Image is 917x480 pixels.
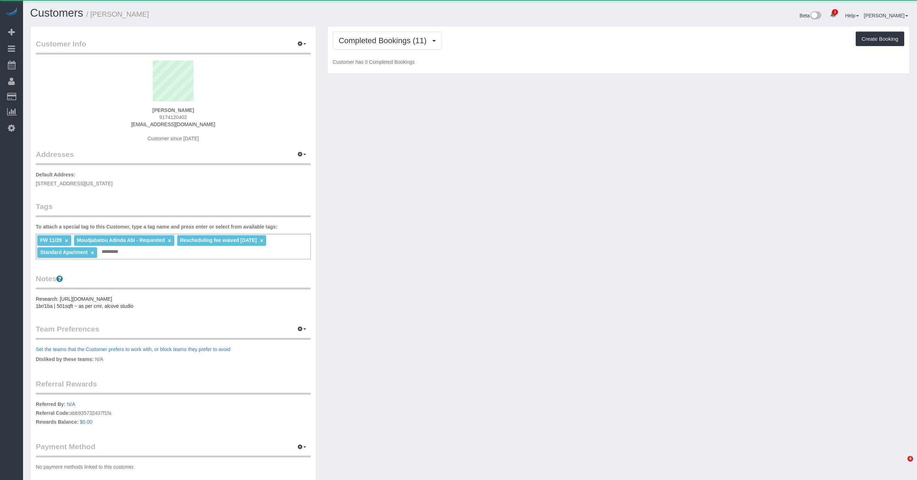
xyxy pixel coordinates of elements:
[36,295,311,310] pre: Research: [URL][DOMAIN_NAME] 1br/1ba | 501sqft ~ as per cmr, alcove studio
[65,238,68,244] a: ×
[36,223,277,230] label: To attach a special tag to this Customer, type a tag name and press enter or select from availabl...
[810,11,821,21] img: New interface
[36,418,79,425] label: Rewards Balance:
[856,32,904,46] button: Create Booking
[36,201,311,217] legend: Tags
[40,237,62,243] span: FW 11/29
[180,237,257,243] span: Rescheduling fee waived [DATE]
[168,238,171,244] a: ×
[91,250,94,256] a: ×
[36,356,94,363] label: Disliked by these teams:
[152,107,194,113] strong: [PERSON_NAME]
[4,7,18,17] img: Automaid Logo
[95,356,103,362] span: N/A
[36,401,66,408] label: Referred By:
[333,58,904,66] p: Customer has 0 Completed Bookings
[845,13,859,18] a: Help
[893,456,910,473] iframe: Intercom live chat
[36,171,75,178] label: Default Address:
[36,441,311,457] legend: Payment Method
[36,273,311,289] legend: Notes
[131,122,215,127] a: [EMAIL_ADDRESS][DOMAIN_NAME]
[36,463,311,470] p: No payment methods linked to this customer.
[147,136,199,141] span: Customer since [DATE]
[40,249,88,255] span: Standard Apartment
[86,10,149,18] small: / [PERSON_NAME]
[159,114,187,120] span: 9174120402
[80,419,92,425] a: $0.00
[333,32,442,50] button: Completed Bookings (11)
[339,36,430,45] span: Completed Bookings (11)
[36,324,311,340] legend: Team Preferences
[832,9,838,15] span: 1
[36,39,311,55] legend: Customer Info
[67,401,75,407] a: N/A
[800,13,822,18] a: Beta
[826,7,840,23] a: 1
[36,401,311,427] p: abb935732437f1fa
[260,238,263,244] a: ×
[30,7,83,19] a: Customers
[36,410,70,417] label: Referral Code:
[36,379,311,395] legend: Referral Rewards
[907,456,913,462] span: 4
[36,346,230,352] a: Set the teams that the Customer prefers to work with, or block teams they prefer to avoid
[864,13,908,18] a: [PERSON_NAME]
[77,237,165,243] span: Moudjabatou Adinda Abi - Requested
[36,181,113,186] span: [STREET_ADDRESS][US_STATE]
